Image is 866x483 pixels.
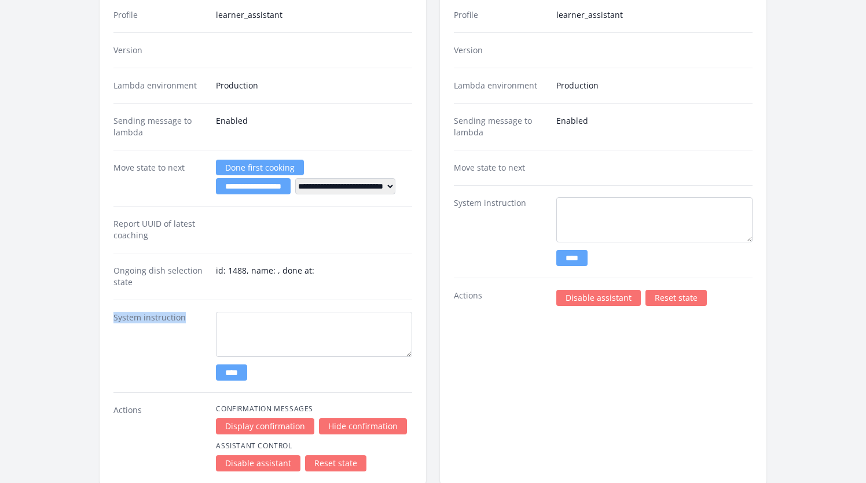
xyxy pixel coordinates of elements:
dd: Production [556,80,753,91]
dd: Enabled [556,115,753,138]
dd: id: 1488, name: , done at: [216,265,412,288]
a: Hide confirmation [319,418,407,434]
dt: Lambda environment [454,80,547,91]
dd: learner_assistant [556,9,753,21]
a: Done first cooking [216,160,304,175]
dt: Lambda environment [113,80,207,91]
dd: Enabled [216,115,412,138]
a: Reset state [645,290,707,306]
dt: Profile [454,9,547,21]
dt: Sending message to lambda [454,115,547,138]
dd: learner_assistant [216,9,412,21]
dd: Production [216,80,412,91]
dt: Move state to next [454,162,547,174]
dt: Profile [113,9,207,21]
dt: Version [113,45,207,56]
a: Disable assistant [216,455,300,471]
dt: Sending message to lambda [113,115,207,138]
dt: System instruction [113,312,207,381]
dt: Actions [454,290,547,306]
dt: Actions [113,404,207,471]
dt: Version [454,45,547,56]
a: Display confirmation [216,418,314,434]
a: Reset state [305,455,366,471]
dt: Report UUID of latest coaching [113,218,207,241]
dt: System instruction [454,197,547,266]
dt: Move state to next [113,162,207,194]
dt: Ongoing dish selection state [113,265,207,288]
h4: Assistant Control [216,441,412,451]
a: Disable assistant [556,290,641,306]
h4: Confirmation Messages [216,404,412,414]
